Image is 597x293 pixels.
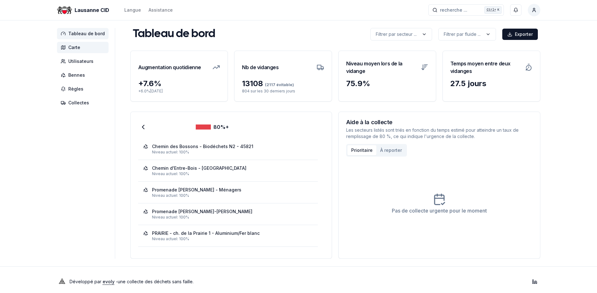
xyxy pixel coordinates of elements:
[57,28,111,39] a: Tableau de bord
[346,119,532,125] h3: Aide à la collecte
[152,230,260,236] div: PRAIRIE - ch. de la Prairie 1 - Aluminium/Fer blanc
[57,6,112,14] a: Lausanne CID
[70,277,194,286] p: Développé par - une collecte des déchets sans faille .
[57,3,72,18] img: Lausanne CID Logo
[346,127,532,140] p: Les secteurs listés sont triés en fonction du temps estimé pour atteindre un taux de remplissage ...
[152,150,313,155] div: Niveau actuel: 100%
[57,277,67,287] img: Evoly Logo
[124,7,141,13] div: Langue
[440,7,467,13] span: recherche ...
[143,165,313,176] a: Chemin d'Entre-Bois - [GEOGRAPHIC_DATA]Niveau actuel: 100%
[57,97,111,108] a: Collectes
[68,58,93,64] span: Utilisateurs
[370,28,432,41] button: label
[138,89,220,94] p: + 6.0 % [DATE]
[138,58,201,76] h3: Augmentation quotidienne
[152,236,313,241] div: Niveau actuel: 100%
[392,207,487,214] div: Pas de collecte urgente pour le moment
[428,4,504,16] button: recherche ...Ctrl+K
[347,145,376,155] button: Prioritaire
[152,187,241,193] div: Promenade [PERSON_NAME] - Ménagers
[68,44,80,51] span: Carte
[143,230,313,241] a: PRAIRIE - ch. de la Prairie 1 - Aluminium/Fer blancNiveau actuel: 100%
[57,69,111,81] a: Bennes
[57,56,111,67] a: Utilisateurs
[68,72,85,78] span: Bennes
[68,100,89,106] span: Collectes
[444,31,481,37] p: Filtrer par fluide ...
[103,279,115,284] a: evoly
[143,187,313,198] a: Promenade [PERSON_NAME] - MénagersNiveau actuel: 100%
[152,143,253,150] div: Chemin des Bossons - Biodéchets N2 - 45821
[68,86,83,92] span: Règles
[143,143,313,155] a: Chemin des Bossons - Biodéchets N2 - 45821Niveau actuel: 100%
[152,165,246,171] div: Chemin d'Entre-Bois - [GEOGRAPHIC_DATA]
[376,145,406,155] button: À reporter
[438,28,496,41] button: label
[152,171,313,176] div: Niveau actuel: 100%
[133,28,215,41] h1: Tableau de bord
[57,83,111,95] a: Règles
[376,31,417,37] p: Filtrer par secteur ...
[242,89,324,94] p: 804 sur les 30 derniers jours
[152,215,313,220] div: Niveau actuel: 100%
[196,123,229,131] div: 80%+
[75,6,109,14] span: Lausanne CID
[149,6,173,14] a: Assistance
[346,58,417,76] h3: Niveau moyen lors de la vidange
[450,79,532,89] div: 27.5 jours
[143,208,313,220] a: Promenade [PERSON_NAME]-[PERSON_NAME]Niveau actuel: 100%
[263,82,294,87] span: (2117 évitable)
[57,42,111,53] a: Carte
[124,6,141,14] button: Langue
[138,79,220,89] div: + 7.6 %
[242,58,279,76] h3: Nb de vidanges
[68,30,105,37] span: Tableau de bord
[242,79,324,89] div: 13108
[450,58,521,76] h3: Temps moyen entre deux vidanges
[152,193,313,198] div: Niveau actuel: 100%
[502,29,538,40] button: Exporter
[152,208,252,215] div: Promenade [PERSON_NAME]-[PERSON_NAME]
[346,79,428,89] div: 75.9 %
